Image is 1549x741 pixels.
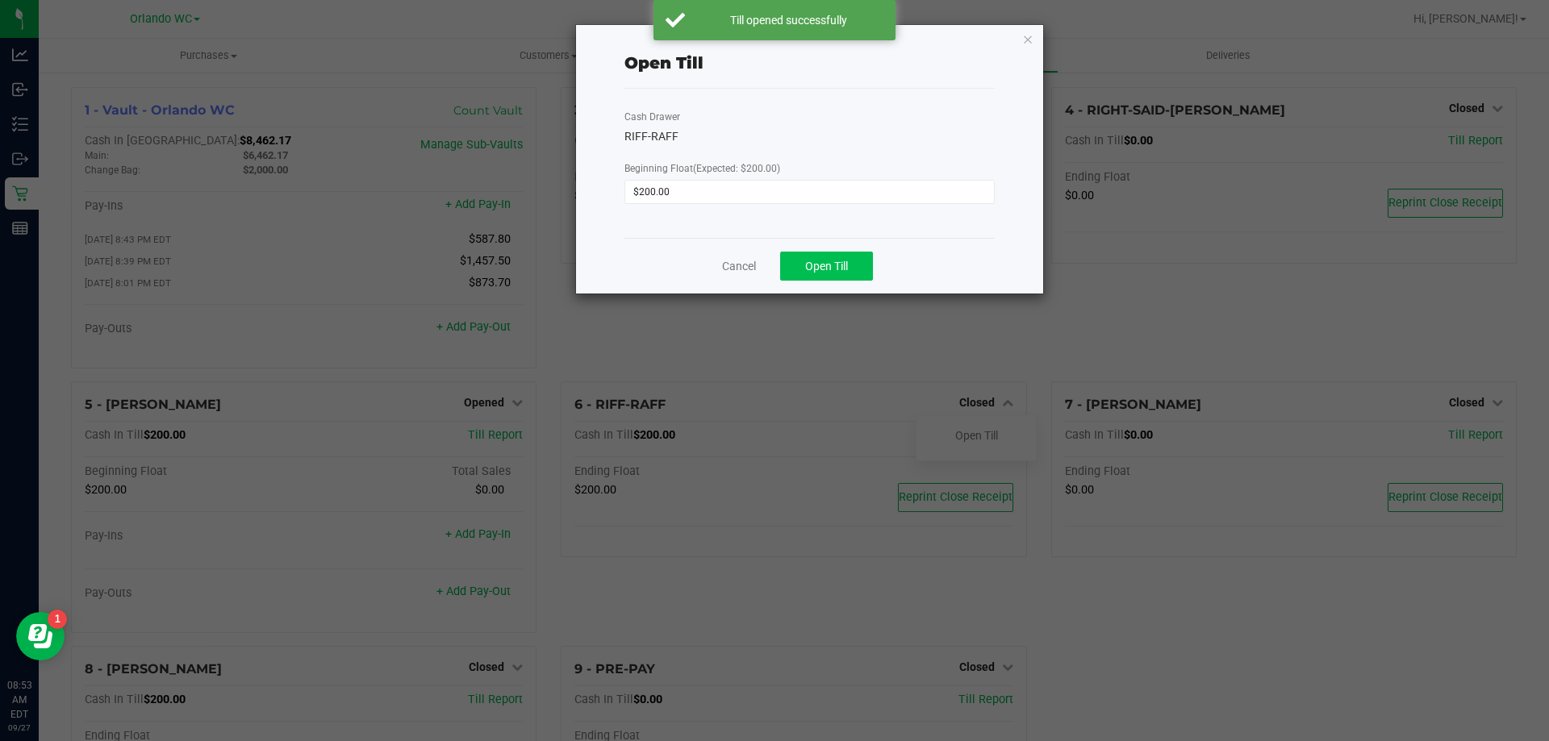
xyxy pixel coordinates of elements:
iframe: Resource center [16,612,65,660]
div: Open Till [624,51,704,75]
div: Till opened successfully [694,12,883,28]
label: Cash Drawer [624,110,680,124]
span: Beginning Float [624,163,780,174]
span: Open Till [805,260,848,273]
span: (Expected: $200.00) [693,163,780,174]
iframe: Resource center unread badge [48,610,67,629]
a: Cancel [722,258,756,275]
div: RIFF-RAFF [624,128,995,145]
button: Open Till [780,252,873,281]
